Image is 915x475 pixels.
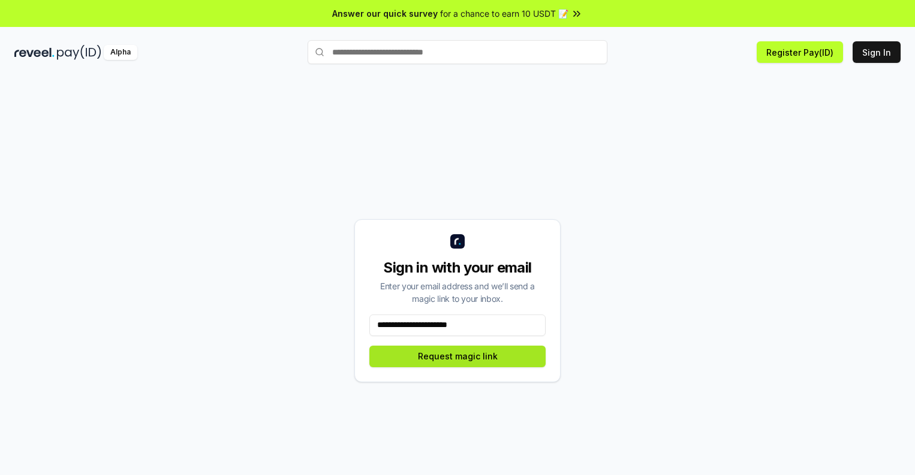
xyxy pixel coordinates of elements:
button: Request magic link [369,346,546,367]
img: reveel_dark [14,45,55,60]
div: Sign in with your email [369,258,546,277]
img: logo_small [450,234,465,249]
button: Sign In [853,41,901,63]
img: pay_id [57,45,101,60]
button: Register Pay(ID) [757,41,843,63]
span: Answer our quick survey [332,7,438,20]
span: for a chance to earn 10 USDT 📝 [440,7,568,20]
div: Enter your email address and we’ll send a magic link to your inbox. [369,280,546,305]
div: Alpha [104,45,137,60]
